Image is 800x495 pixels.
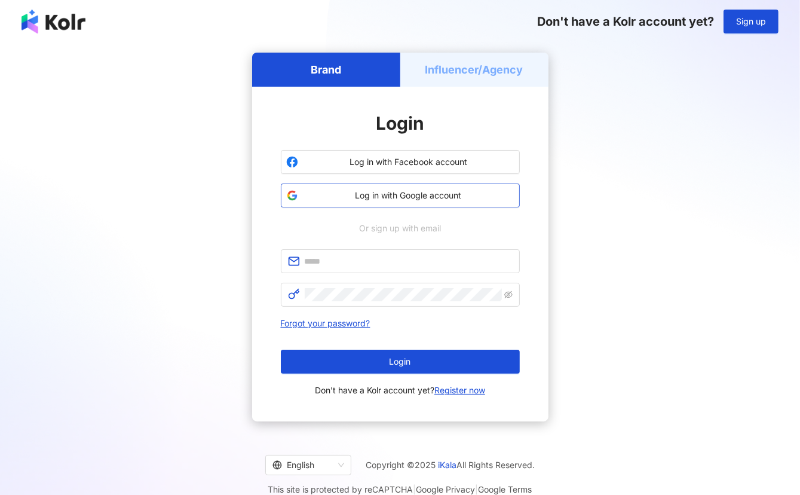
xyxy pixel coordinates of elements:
[425,62,523,77] h5: Influencer/Agency
[22,10,85,33] img: logo
[315,383,485,398] span: Don't have a Kolr account yet?
[281,150,520,174] button: Log in with Facebook account
[537,14,714,29] span: Don't have a Kolr account yet?
[390,357,411,366] span: Login
[303,190,514,201] span: Log in with Google account
[272,456,333,475] div: English
[504,291,513,299] span: eye-invisible
[476,484,479,494] span: |
[281,184,520,207] button: Log in with Google account
[376,112,424,134] span: Login
[281,350,520,374] button: Login
[351,222,449,235] span: Or sign up with email
[281,318,370,328] a: Forgot your password?
[303,156,514,168] span: Log in with Facebook account
[434,385,485,395] a: Register now
[416,484,476,494] a: Google Privacy
[724,10,778,33] button: Sign up
[366,458,535,472] span: Copyright © 2025 All Rights Reserved.
[413,484,416,494] span: |
[438,460,456,470] a: iKala
[311,62,341,77] h5: Brand
[479,484,532,494] a: Google Terms
[736,17,766,26] span: Sign up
